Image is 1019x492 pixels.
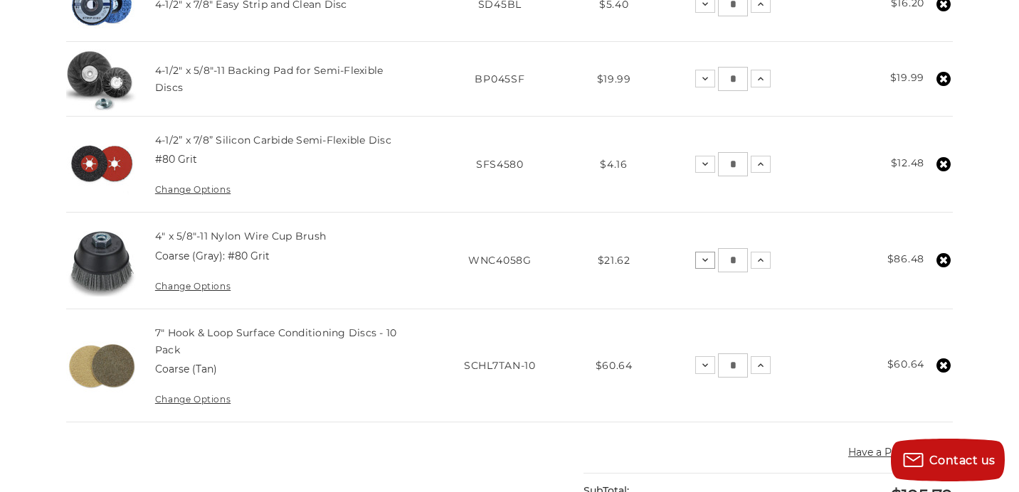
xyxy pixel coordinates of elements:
span: Contact us [929,454,996,467]
span: $60.64 [596,359,633,372]
img: 7" Hook & Loop Surface Conditioning Discs - 10 Pack [66,330,137,401]
dd: #80 Grit [155,152,197,167]
strong: $19.99 [890,71,924,84]
dd: Coarse (Gray): #80 Grit [155,249,270,264]
dd: Coarse (Tan) [155,362,217,377]
a: 7" Hook & Loop Surface Conditioning Discs - 10 Pack [155,326,397,356]
input: 4-1/2” x 7/8” Silicon Carbide Semi-Flexible Disc Quantity: [718,152,748,176]
strong: $12.48 [891,156,924,169]
span: $4.16 [600,158,628,171]
span: SFS4580 [476,158,524,171]
input: 4-1/2" x 5/8"-11 Backing Pad for Semi-Flexible Discs Quantity: [718,67,748,91]
img: 4" x 5/8"-11 Nylon Wire Cup Brush [66,225,137,296]
span: $21.62 [598,254,630,267]
a: Change Options [155,281,231,292]
img: 4.5" x 7/8" Silicon Carbide Semi Flex Disc [66,129,137,200]
input: 4" x 5/8"-11 Nylon Wire Cup Brush Quantity: [718,248,748,272]
a: 4" x 5/8"-11 Nylon Wire Cup Brush [155,230,326,242]
button: Have a Promo Code? [848,445,953,460]
img: 4-1/2" x 5/8"-11 Backing Pad for Semi-Flexible Discs [66,43,137,114]
a: Change Options [155,184,231,195]
a: 4-1/2” x 7/8” Silicon Carbide Semi-Flexible Disc [155,134,391,146]
span: SCHL7TAN-10 [464,359,536,372]
span: BP045SF [475,73,524,85]
a: 4-1/2" x 5/8"-11 Backing Pad for Semi-Flexible Discs [155,64,384,94]
strong: $86.48 [887,252,924,265]
span: WNC4058G [468,254,532,267]
a: Change Options [155,394,231,405]
strong: $60.64 [887,358,924,370]
span: $19.99 [597,73,631,85]
input: 7" Hook & Loop Surface Conditioning Discs - 10 Pack Quantity: [718,353,748,378]
button: Contact us [891,439,1005,481]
